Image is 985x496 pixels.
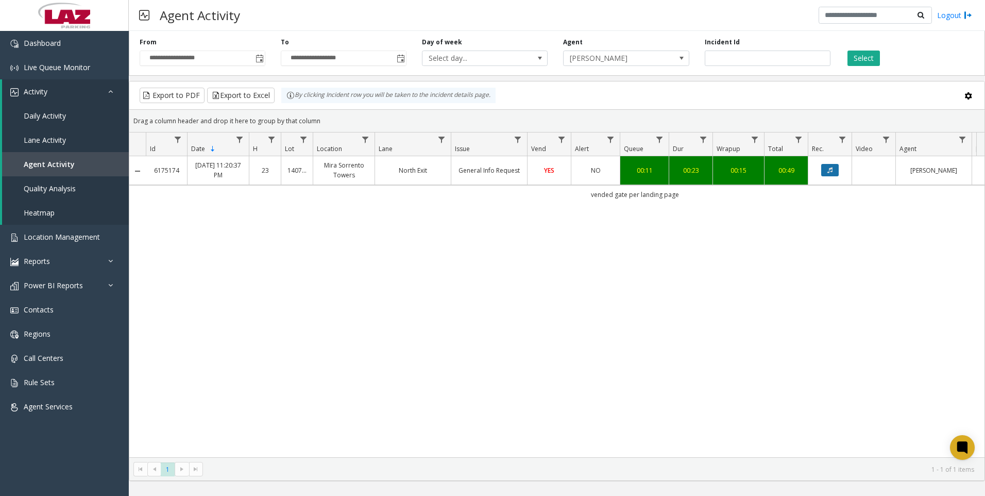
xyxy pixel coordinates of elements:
img: 'icon' [10,88,19,96]
button: Export to PDF [140,88,205,103]
img: 'icon' [10,258,19,266]
img: 'icon' [10,355,19,363]
span: [PERSON_NAME] [564,51,664,65]
span: Heatmap [24,208,55,218]
img: pageIcon [139,3,149,28]
span: Sortable [209,145,217,153]
a: Queue Filter Menu [653,133,667,146]
a: 00:11 [626,166,663,175]
a: 6175174 [152,166,181,175]
img: 'icon' [10,379,19,387]
a: H Filter Menu [265,133,279,146]
img: 'icon' [10,64,19,72]
label: Agent [563,38,583,47]
span: Location Management [24,232,100,242]
img: 'icon' [10,234,19,242]
span: Issue [455,144,470,153]
span: Total [768,144,783,153]
a: Location Filter Menu [359,133,372,146]
span: Wrapup [717,144,740,153]
img: 'icon' [10,282,19,290]
kendo-pager-info: 1 - 1 of 1 items [209,465,974,474]
label: From [140,38,157,47]
a: [DATE] 11:20:37 PM [194,160,243,180]
img: infoIcon.svg [286,91,295,100]
a: Vend Filter Menu [555,133,569,146]
a: Dur Filter Menu [697,133,710,146]
span: Rec. [812,144,824,153]
span: Queue [624,144,643,153]
span: Video [856,144,873,153]
a: 140745 [287,166,307,175]
span: Agent Services [24,402,73,411]
a: Total Filter Menu [792,133,806,146]
a: General Info Request [457,166,521,175]
img: 'icon' [10,403,19,411]
a: Date Filter Menu [233,133,247,146]
span: Agent Activity [24,159,75,169]
span: Lane [379,144,393,153]
span: Daily Activity [24,111,66,121]
a: 00:15 [719,166,758,175]
a: Agent Filter Menu [956,133,970,146]
a: [PERSON_NAME] [902,166,965,175]
a: 00:23 [675,166,706,175]
a: Agent Activity [2,152,129,176]
span: Regions [24,329,50,339]
a: Alert Filter Menu [604,133,618,146]
span: Contacts [24,305,54,315]
span: Power BI Reports [24,280,83,290]
a: YES [534,166,565,175]
a: Daily Activity [2,104,129,128]
span: Toggle popup [253,51,265,65]
a: Lane Activity [2,128,129,152]
a: Activity [2,79,129,104]
span: Lane Activity [24,135,66,145]
div: By clicking Incident row you will be taken to the incident details page. [281,88,496,103]
a: Video Filter Menu [879,133,893,146]
a: Lot Filter Menu [297,133,311,146]
h3: Agent Activity [155,3,245,28]
span: YES [544,166,554,175]
img: 'icon' [10,40,19,48]
a: Collapse Details [129,167,146,175]
span: Quality Analysis [24,184,76,193]
a: Heatmap [2,201,129,225]
a: Id Filter Menu [171,133,185,146]
button: Select [847,51,880,66]
span: Page 1 [161,462,175,476]
span: Date [191,144,205,153]
a: Logout [937,10,972,21]
a: Rec. Filter Menu [836,133,850,146]
label: To [281,38,289,47]
span: Dur [673,144,684,153]
span: Rule Sets [24,377,55,387]
span: Live Queue Monitor [24,62,90,72]
span: Toggle popup [395,51,406,65]
span: Agent [899,144,916,153]
label: Incident Id [705,38,740,47]
div: Drag a column header and drop it here to group by that column [129,112,984,130]
img: 'icon' [10,330,19,339]
span: H [253,144,258,153]
span: Lot [285,144,294,153]
span: Alert [575,144,589,153]
label: Day of week [422,38,462,47]
span: Vend [531,144,546,153]
a: 00:49 [771,166,802,175]
img: logout [964,10,972,21]
a: Issue Filter Menu [511,133,525,146]
div: Data table [129,133,984,457]
span: Dashboard [24,38,61,48]
span: Activity [24,87,47,96]
span: Call Centers [24,353,63,363]
span: Id [150,144,156,153]
span: Select day... [422,51,522,65]
span: Location [317,144,342,153]
a: Lane Filter Menu [435,133,449,146]
button: Export to Excel [207,88,275,103]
